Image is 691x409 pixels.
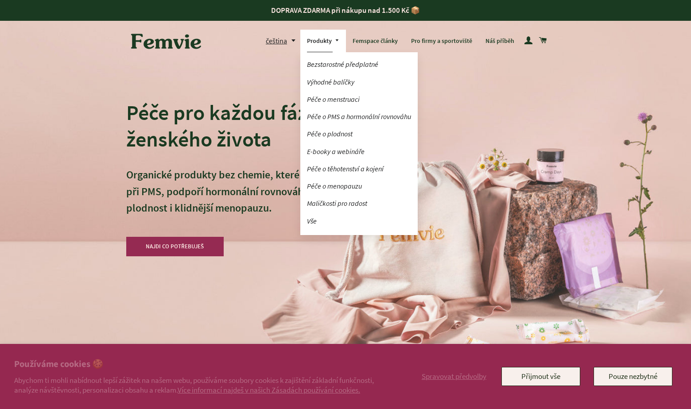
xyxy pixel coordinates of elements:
[300,196,418,211] a: Maličkosti pro radost
[300,74,418,90] a: Výhodné balíčky
[14,358,387,371] h2: Používáme cookies 🍪
[300,213,418,229] a: Vše
[266,35,300,47] button: čeština
[178,385,360,395] a: Více informací najdeš v našich Zásadách používání cookies.
[126,237,224,256] a: NAJDI CO POTŘEBUJEŠ
[300,144,418,159] a: E-booky a webináře
[126,166,324,233] p: Organické produkty bez chemie, které uleví při PMS, podpoří hormonální rovnováhu, plodnost i klid...
[300,178,418,194] a: Péče o menopauzu
[126,99,324,152] h2: Péče pro každou fázi ženského života
[422,371,486,381] span: Spravovat předvolby
[404,30,479,53] a: Pro firmy a sportoviště
[300,92,418,107] a: Péče o menstruaci
[594,367,672,386] button: Pouze nezbytné
[346,30,404,53] a: Femspace články
[420,367,488,386] button: Spravovat předvolby
[300,109,418,124] a: Péče o PMS a hormonální rovnováhu
[14,375,387,395] p: Abychom ti mohli nabídnout lepší zážitek na našem webu, používáme soubory cookies k zajištění zák...
[300,57,418,72] a: Bezstarostné předplatné
[300,126,418,142] a: Péče o plodnost
[126,27,206,55] img: Femvie
[479,30,521,53] a: Náš příběh
[501,367,580,386] button: Přijmout vše
[300,30,346,53] a: Produkty
[300,161,418,177] a: Péče o těhotenství a kojení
